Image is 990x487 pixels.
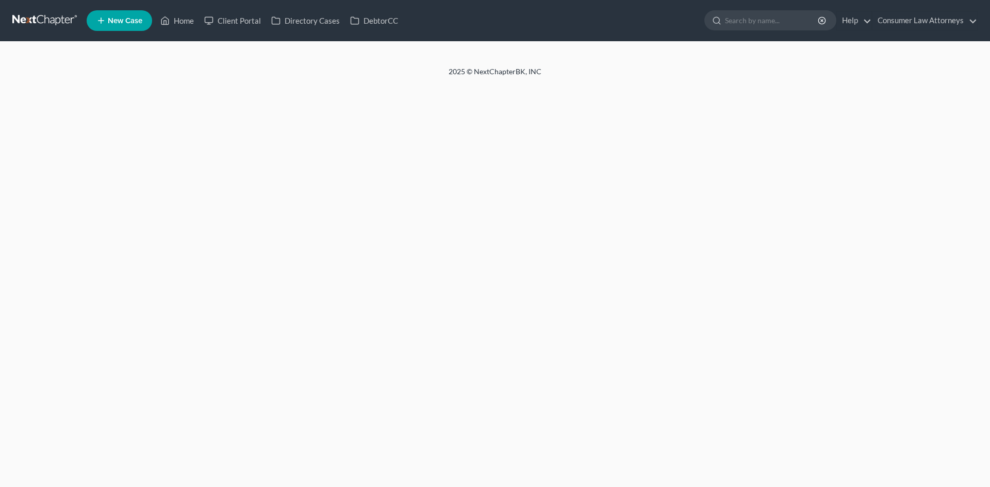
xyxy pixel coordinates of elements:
a: DebtorCC [345,11,403,30]
input: Search by name... [725,11,819,30]
a: Directory Cases [266,11,345,30]
a: Consumer Law Attorneys [872,11,977,30]
a: Help [837,11,871,30]
span: New Case [108,17,142,25]
a: Home [155,11,199,30]
div: 2025 © NextChapterBK, INC [201,66,789,85]
a: Client Portal [199,11,266,30]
